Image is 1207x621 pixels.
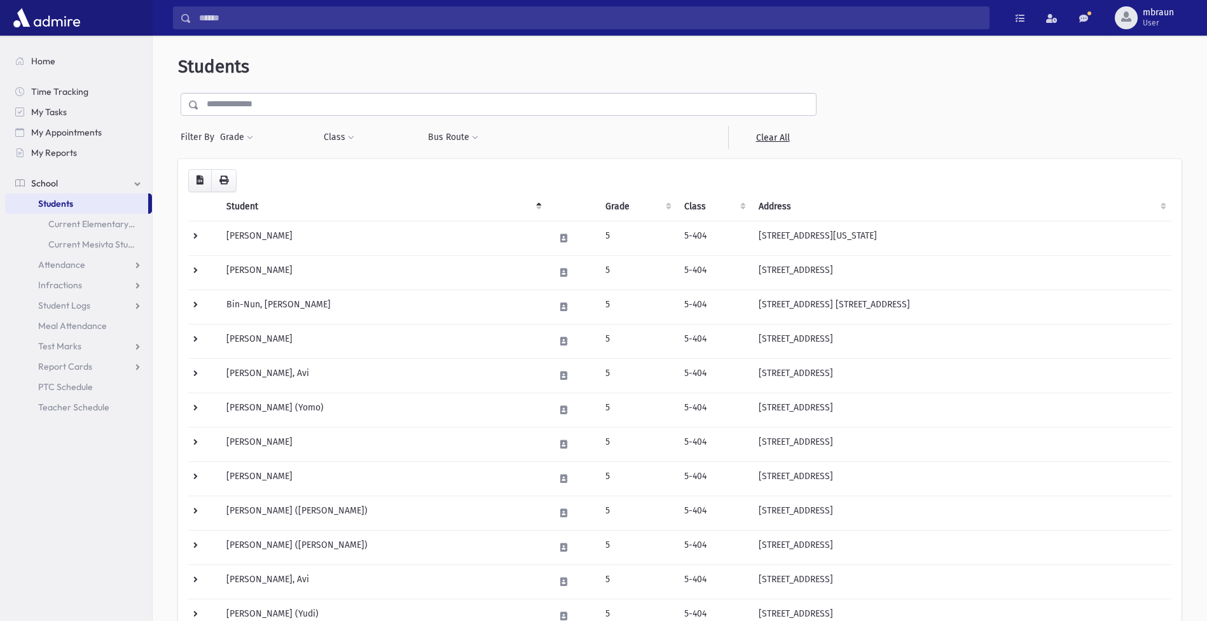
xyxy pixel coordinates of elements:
button: Grade [219,126,254,149]
a: Students [5,193,148,214]
td: 5 [598,358,677,393]
span: My Tasks [31,106,67,118]
a: Current Elementary Students [5,214,152,234]
td: 5-404 [677,530,750,564]
span: Meal Attendance [38,320,107,331]
td: 5-404 [677,427,750,461]
span: Teacher Schedule [38,401,109,413]
img: AdmirePro [10,5,83,31]
a: Infractions [5,275,152,295]
span: My Appointments [31,127,102,138]
td: [PERSON_NAME] [219,221,547,255]
td: 5-404 [677,221,750,255]
a: PTC Schedule [5,377,152,397]
span: My Reports [31,147,77,158]
td: 5 [598,255,677,290]
span: Report Cards [38,361,92,372]
td: 5-404 [677,324,750,358]
a: Meal Attendance [5,316,152,336]
a: Student Logs [5,295,152,316]
td: 5 [598,496,677,530]
a: My Appointments [5,122,152,143]
a: Attendance [5,255,152,275]
span: Test Marks [38,340,81,352]
a: Test Marks [5,336,152,356]
th: Class: activate to sort column ascending [677,192,750,221]
span: Time Tracking [31,86,88,97]
td: [STREET_ADDRESS] [751,393,1171,427]
th: Grade: activate to sort column ascending [598,192,677,221]
td: 5 [598,564,677,599]
td: Bin-Nun, [PERSON_NAME] [219,290,547,324]
td: [PERSON_NAME] ([PERSON_NAME]) [219,530,547,564]
button: Class [323,126,355,149]
td: 5-404 [677,255,750,290]
td: 5 [598,461,677,496]
td: [STREET_ADDRESS][US_STATE] [751,221,1171,255]
td: [STREET_ADDRESS] [751,564,1171,599]
td: 5 [598,393,677,427]
td: 5 [598,427,677,461]
td: [PERSON_NAME], Avi [219,358,547,393]
td: 5-404 [677,290,750,324]
span: Attendance [38,259,85,270]
td: [STREET_ADDRESS] [751,427,1171,461]
td: [PERSON_NAME] [219,255,547,290]
td: [PERSON_NAME] [219,427,547,461]
a: School [5,173,152,193]
td: 5 [598,324,677,358]
td: [STREET_ADDRESS] [STREET_ADDRESS] [751,290,1171,324]
td: 5-404 [677,461,750,496]
td: [STREET_ADDRESS] [751,255,1171,290]
a: My Reports [5,143,152,163]
td: [PERSON_NAME] [219,461,547,496]
td: [PERSON_NAME] ([PERSON_NAME]) [219,496,547,530]
th: Address: activate to sort column ascending [751,192,1171,221]
td: 5 [598,530,677,564]
button: Bus Route [427,126,479,149]
a: Home [5,51,152,71]
td: 5-404 [677,496,750,530]
span: User [1143,18,1174,28]
td: [STREET_ADDRESS] [751,530,1171,564]
td: 5-404 [677,358,750,393]
a: Current Mesivta Students [5,234,152,255]
td: [PERSON_NAME], Avi [219,564,547,599]
td: [STREET_ADDRESS] [751,496,1171,530]
td: [STREET_ADDRESS] [751,461,1171,496]
span: School [31,178,58,189]
span: mbraun [1143,8,1174,18]
a: Report Cards [5,356,152,377]
a: My Tasks [5,102,152,122]
td: [PERSON_NAME] [219,324,547,358]
a: Teacher Schedule [5,397,152,417]
button: Print [211,169,237,192]
td: 5 [598,290,677,324]
td: 5-404 [677,564,750,599]
span: Students [178,56,249,77]
span: Students [38,198,73,209]
span: Student Logs [38,300,90,311]
span: Home [31,55,55,67]
input: Search [191,6,989,29]
td: [PERSON_NAME] (Yomo) [219,393,547,427]
a: Clear All [728,126,817,149]
span: Infractions [38,279,82,291]
td: [STREET_ADDRESS] [751,324,1171,358]
td: [STREET_ADDRESS] [751,358,1171,393]
span: Filter By [181,130,219,144]
th: Student: activate to sort column descending [219,192,547,221]
a: Time Tracking [5,81,152,102]
button: CSV [188,169,212,192]
td: 5-404 [677,393,750,427]
td: 5 [598,221,677,255]
span: PTC Schedule [38,381,93,393]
